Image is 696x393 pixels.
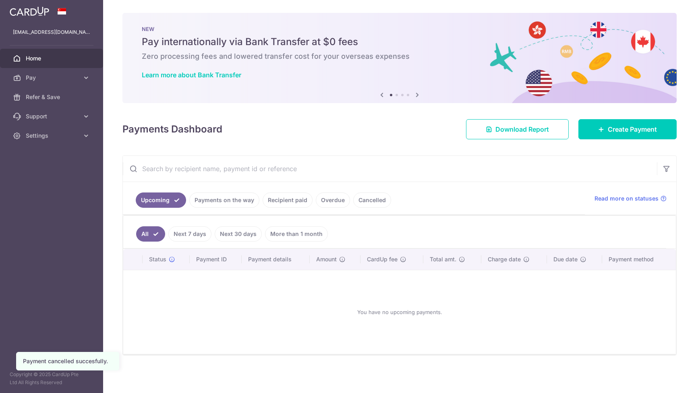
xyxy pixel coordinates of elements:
[602,249,676,270] th: Payment method
[263,192,313,208] a: Recipient paid
[353,192,391,208] a: Cancelled
[26,54,79,62] span: Home
[578,119,677,139] a: Create Payment
[123,156,657,182] input: Search by recipient name, payment id or reference
[553,255,578,263] span: Due date
[215,226,262,242] a: Next 30 days
[466,119,569,139] a: Download Report
[142,26,657,32] p: NEW
[26,112,79,120] span: Support
[242,249,309,270] th: Payment details
[136,192,186,208] a: Upcoming
[316,192,350,208] a: Overdue
[149,255,166,263] span: Status
[13,28,90,36] p: [EMAIL_ADDRESS][DOMAIN_NAME]
[122,122,222,137] h4: Payments Dashboard
[10,6,49,16] img: CardUp
[142,35,657,48] h5: Pay internationally via Bank Transfer at $0 fees
[430,255,456,263] span: Total amt.
[190,249,242,270] th: Payment ID
[495,124,549,134] span: Download Report
[142,52,657,61] h6: Zero processing fees and lowered transfer cost for your overseas expenses
[189,192,259,208] a: Payments on the way
[26,74,79,82] span: Pay
[608,124,657,134] span: Create Payment
[26,132,79,140] span: Settings
[133,277,666,347] div: You have no upcoming payments.
[136,226,165,242] a: All
[316,255,337,263] span: Amount
[26,93,79,101] span: Refer & Save
[142,71,241,79] a: Learn more about Bank Transfer
[168,226,211,242] a: Next 7 days
[367,255,398,263] span: CardUp fee
[594,194,659,203] span: Read more on statuses
[488,255,521,263] span: Charge date
[23,357,112,365] div: Payment cancelled succesfully.
[594,194,667,203] a: Read more on statuses
[265,226,328,242] a: More than 1 month
[122,13,677,103] img: Bank transfer banner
